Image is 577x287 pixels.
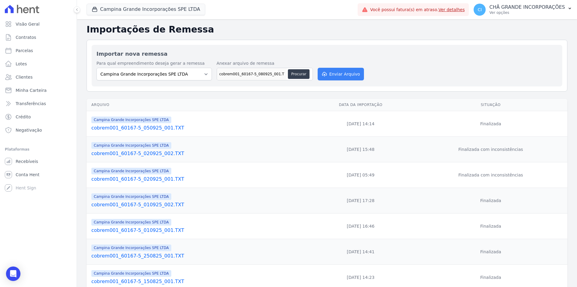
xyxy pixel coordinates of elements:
[2,18,74,30] a: Visão Geral
[91,270,171,277] span: Campina Grande Incorporações SPE LTDA
[318,68,364,80] button: Enviar Arquivo
[307,99,414,111] th: Data da Importação
[87,24,567,35] h2: Importações de Remessa
[2,84,74,96] a: Minha Carteira
[16,48,33,54] span: Parcelas
[91,124,305,132] a: cobrem001_60167-5_050925_001.TXT
[307,188,414,214] td: [DATE] 17:28
[307,162,414,188] td: [DATE] 05:49
[16,114,31,120] span: Crédito
[91,193,171,200] span: Campina Grande Incorporações SPE LTDA
[469,1,577,18] button: CI CHÃ GRANDE INCORPORAÇÕES Ver opções
[2,111,74,123] a: Crédito
[91,245,171,251] span: Campina Grande Incorporações SPE LTDA
[370,7,465,13] span: Você possui fatura(s) em atraso.
[414,99,567,111] th: Situação
[91,142,171,149] span: Campina Grande Incorporações SPE LTDA
[414,188,567,214] td: Finalizada
[91,201,305,208] a: cobrem001_60167-5_010925_002.TXT
[91,227,305,234] a: cobrem001_60167-5_010925_001.TXT
[5,146,72,153] div: Plataformas
[96,50,557,58] h2: Importar nova remessa
[438,7,465,12] a: Ver detalhes
[2,58,74,70] a: Lotes
[91,168,171,174] span: Campina Grande Incorporações SPE LTDA
[2,31,74,43] a: Contratos
[91,278,305,285] a: cobrem001_60167-5_150825_001.TXT
[414,239,567,265] td: Finalizada
[16,172,39,178] span: Conta Hent
[2,155,74,167] a: Recebíveis
[16,21,40,27] span: Visão Geral
[16,74,32,80] span: Clientes
[307,214,414,239] td: [DATE] 16:46
[307,111,414,137] td: [DATE] 14:14
[489,4,565,10] p: CHÃ GRANDE INCORPORAÇÕES
[414,214,567,239] td: Finalizada
[91,150,305,157] a: cobrem001_60167-5_020925_002.TXT
[91,219,171,226] span: Campina Grande Incorporações SPE LTDA
[307,137,414,162] td: [DATE] 15:48
[2,98,74,110] a: Transferências
[217,60,313,67] label: Anexar arquivo de remessa
[2,169,74,181] a: Conta Hent
[478,8,482,12] span: CI
[489,10,565,15] p: Ver opções
[16,101,46,107] span: Transferências
[16,61,27,67] span: Lotes
[91,252,305,260] a: cobrem001_60167-5_250825_001.TXT
[91,176,305,183] a: cobrem001_60167-5_020925_001.TXT
[16,87,47,93] span: Minha Carteira
[6,267,20,281] div: Open Intercom Messenger
[16,34,36,40] span: Contratos
[288,69,310,79] button: Procurar
[87,99,307,111] th: Arquivo
[91,117,171,123] span: Campina Grande Incorporações SPE LTDA
[414,111,567,137] td: Finalizada
[414,162,567,188] td: Finalizada com inconsistências
[2,124,74,136] a: Negativação
[414,137,567,162] td: Finalizada com inconsistências
[96,60,212,67] label: Para qual empreendimento deseja gerar a remessa
[2,45,74,57] a: Parcelas
[16,158,38,164] span: Recebíveis
[307,239,414,265] td: [DATE] 14:41
[87,4,205,15] button: Campina Grande Incorporações SPE LTDA
[16,127,42,133] span: Negativação
[2,71,74,83] a: Clientes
